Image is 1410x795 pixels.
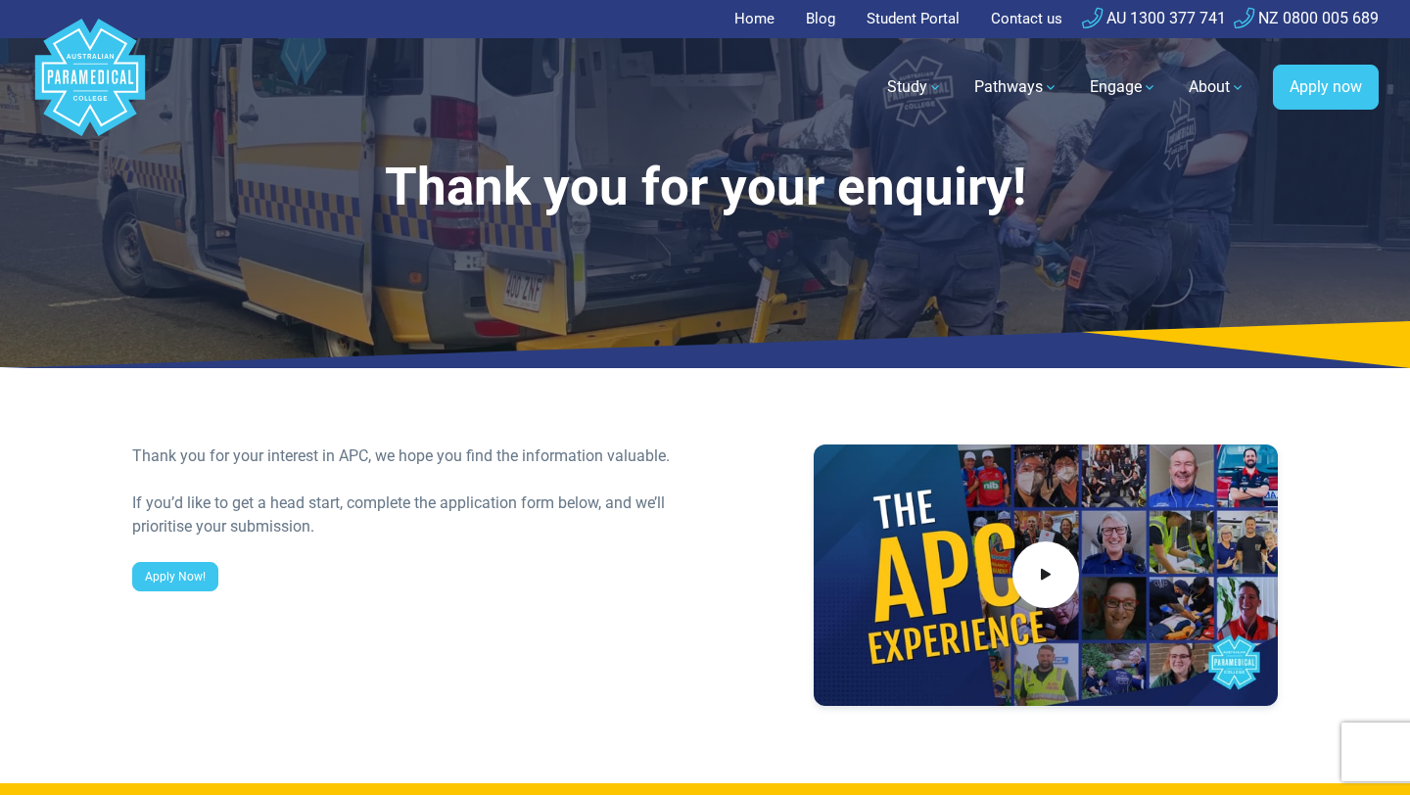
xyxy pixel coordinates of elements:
a: About [1177,60,1257,115]
a: Apply now [1273,65,1379,110]
a: Engage [1078,60,1169,115]
a: Study [875,60,955,115]
a: Pathways [963,60,1070,115]
div: If you’d like to get a head start, complete the application form below, and we’ll prioritise your... [132,491,693,538]
a: Apply Now! [132,562,218,591]
a: Australian Paramedical College [31,38,149,137]
a: NZ 0800 005 689 [1234,9,1379,27]
a: AU 1300 377 741 [1082,9,1226,27]
h1: Thank you for your enquiry! [132,157,1278,218]
div: Thank you for your interest in APC, we hope you find the information valuable. [132,444,693,468]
